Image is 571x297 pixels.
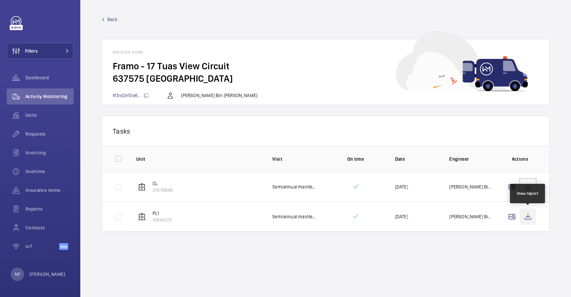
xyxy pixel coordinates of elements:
[59,243,68,250] span: Beta
[25,243,59,250] span: IoT
[181,92,257,99] p: [PERSON_NAME] Bin [PERSON_NAME]
[153,180,173,187] p: CL
[153,210,172,217] p: PL1
[449,213,493,220] p: [PERSON_NAME] Bin [PERSON_NAME]
[25,74,74,81] span: Dashboard
[153,217,172,223] p: 10941373
[25,93,74,100] span: Activity Monitoring
[138,213,146,221] img: elevator.svg
[138,183,146,191] img: elevator.svg
[29,271,66,278] p: [PERSON_NAME]
[25,187,74,194] span: Insurance items
[113,93,149,98] span: N°bd2e10d6...
[25,149,74,156] span: Invoicing
[107,16,117,23] span: Back
[136,156,262,162] p: Unit
[25,168,74,175] span: Overtime
[25,112,74,119] span: Units
[113,60,539,72] h2: Framo - 17 Tuas View Circuit
[113,127,539,135] p: Tasks
[396,31,528,91] img: car delivery
[25,48,38,54] span: Filters
[449,183,493,190] p: [PERSON_NAME] Bin [PERSON_NAME]
[395,156,439,162] p: Date
[272,183,316,190] p: Semiannual maintenance
[25,131,74,137] span: Requests
[395,183,408,190] p: [DATE]
[113,50,539,55] h1: Mission done
[504,156,536,162] p: Actions
[516,191,538,197] div: View report
[272,213,316,220] p: Semiannual maintenance
[7,43,74,59] button: Filters
[113,72,539,85] h2: 637575 [GEOGRAPHIC_DATA]
[15,271,20,278] p: NY
[153,187,173,194] p: 31379645
[25,206,74,212] span: Reports
[327,156,384,162] p: On time
[272,156,316,162] p: Visit
[25,224,74,231] span: Contacts
[449,156,493,162] p: Engineer
[395,213,408,220] p: [DATE]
